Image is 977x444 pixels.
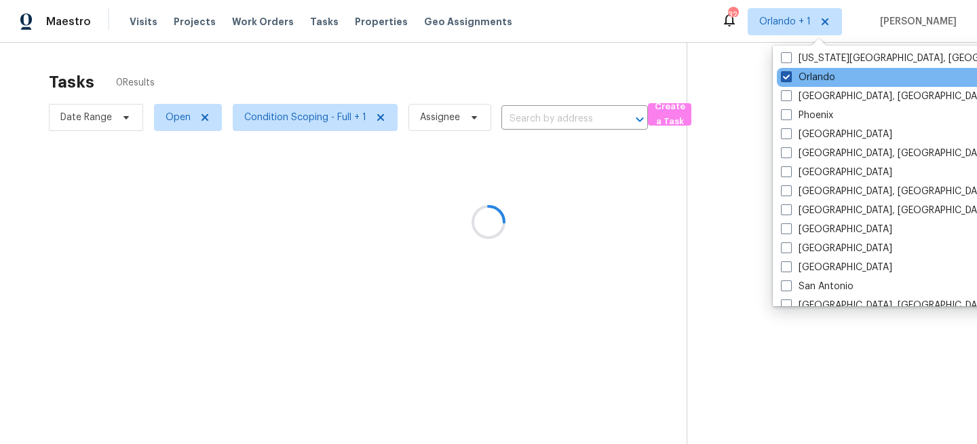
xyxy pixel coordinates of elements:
label: San Antonio [781,280,854,293]
label: [GEOGRAPHIC_DATA] [781,242,892,255]
label: Orlando [781,71,835,84]
label: [GEOGRAPHIC_DATA] [781,261,892,274]
label: [GEOGRAPHIC_DATA] [781,223,892,236]
label: [GEOGRAPHIC_DATA] [781,166,892,179]
div: 32 [728,8,737,22]
label: Phoenix [781,109,833,122]
label: [GEOGRAPHIC_DATA] [781,128,892,141]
